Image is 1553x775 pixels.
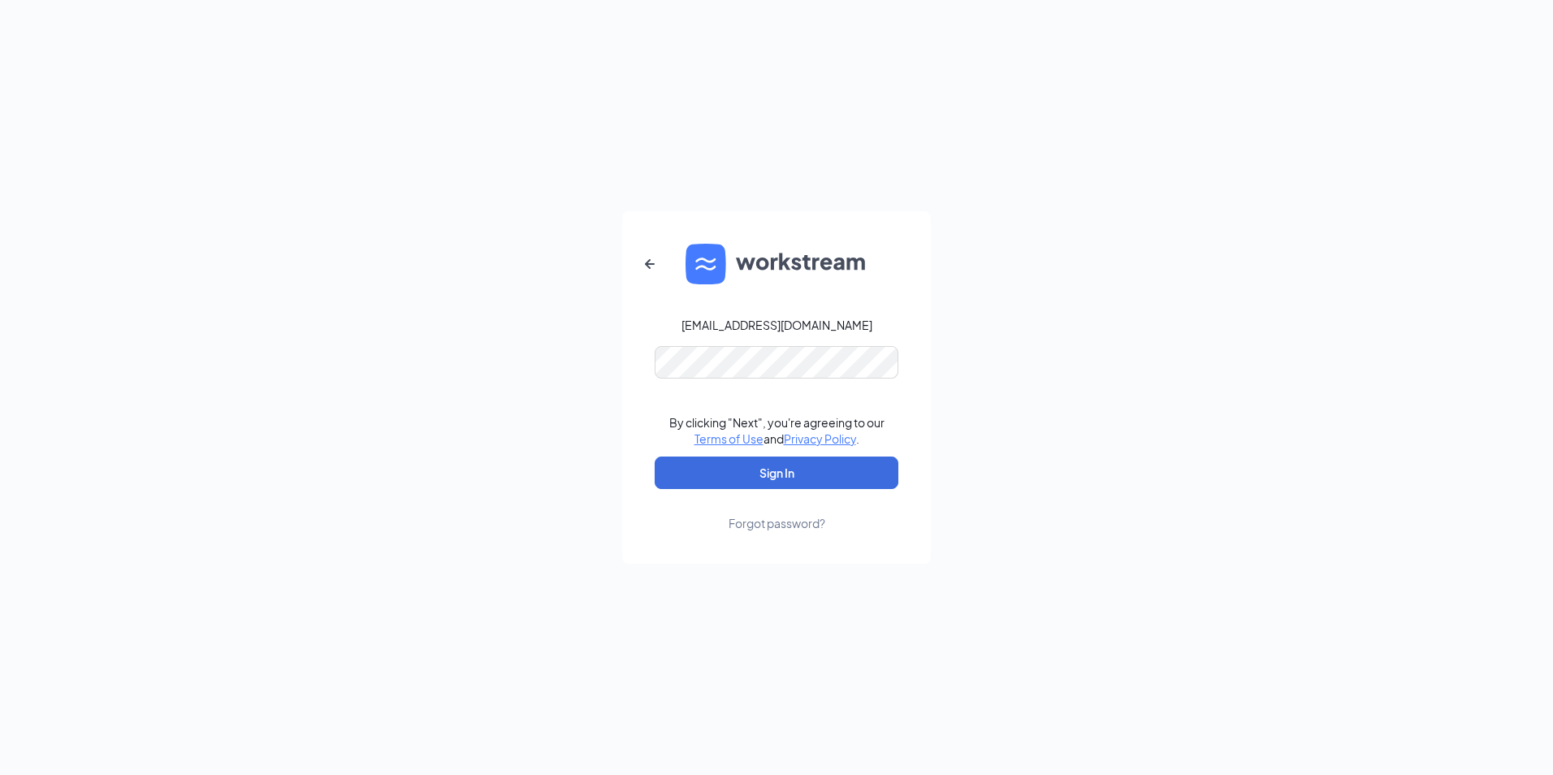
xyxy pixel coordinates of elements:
[630,245,669,284] button: ArrowLeftNew
[784,431,856,446] a: Privacy Policy
[655,457,898,489] button: Sign In
[686,244,867,284] img: WS logo and Workstream text
[694,431,764,446] a: Terms of Use
[640,254,660,274] svg: ArrowLeftNew
[681,317,872,333] div: [EMAIL_ADDRESS][DOMAIN_NAME]
[729,489,825,531] a: Forgot password?
[729,515,825,531] div: Forgot password?
[669,414,885,447] div: By clicking "Next", you're agreeing to our and .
